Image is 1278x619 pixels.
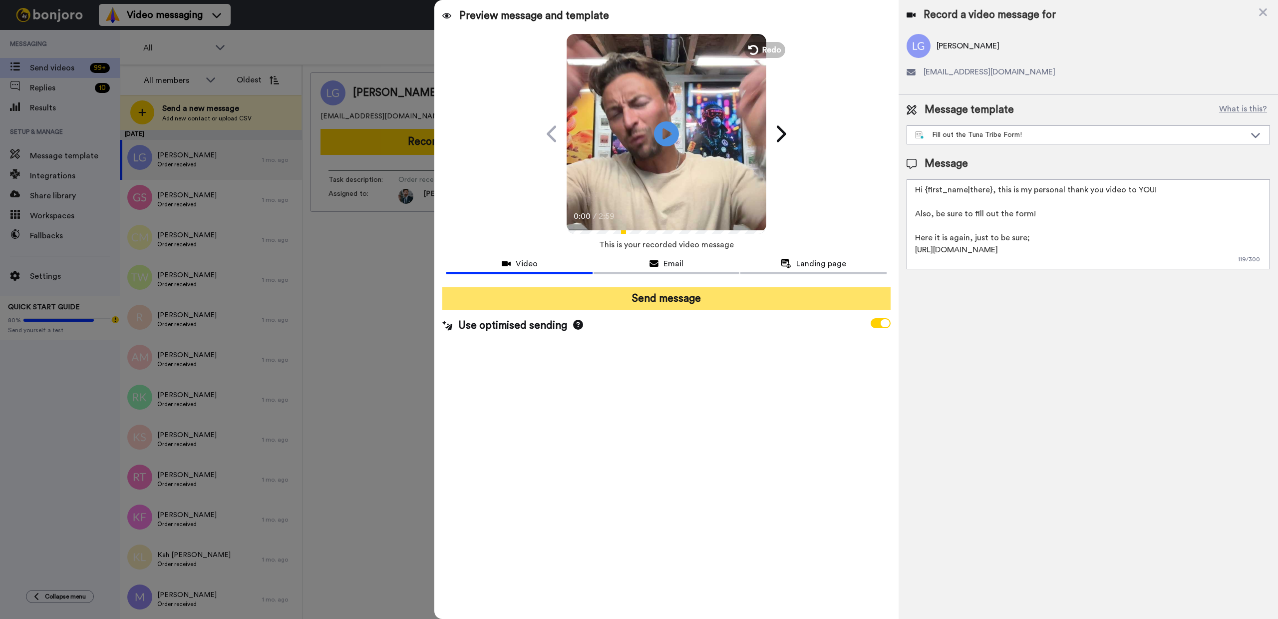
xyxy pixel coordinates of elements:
[925,102,1014,117] span: Message template
[907,179,1270,269] textarea: Hi {first_name|there}, this is my personal thank you video to YOU! Also, be sure to fill out the ...
[915,130,1246,140] div: Fill out the Tuna Tribe Form!
[924,66,1055,78] span: [EMAIL_ADDRESS][DOMAIN_NAME]
[442,287,890,310] button: Send message
[574,210,591,222] span: 0:00
[925,156,968,171] span: Message
[599,234,734,256] span: This is your recorded video message
[663,258,683,270] span: Email
[516,258,538,270] span: Video
[915,131,925,139] img: nextgen-template.svg
[593,210,597,222] span: /
[599,210,616,222] span: 2:59
[796,258,846,270] span: Landing page
[1216,102,1270,117] button: What is this?
[458,318,567,333] span: Use optimised sending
